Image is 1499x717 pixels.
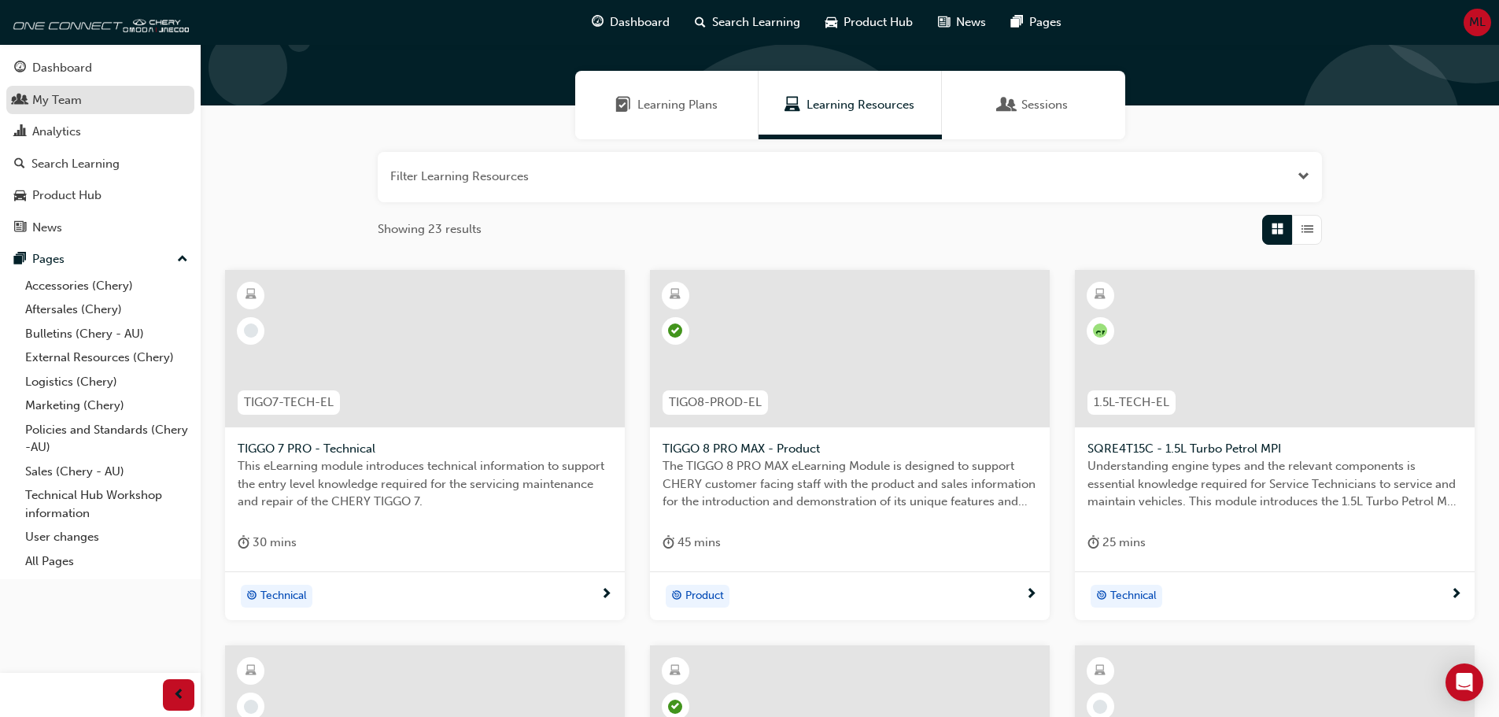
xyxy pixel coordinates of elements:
[378,220,482,238] span: Showing 23 results
[610,13,670,31] span: Dashboard
[238,457,612,511] span: This eLearning module introduces technical information to support the entry level knowledge requi...
[956,13,986,31] span: News
[238,440,612,458] span: TIGGO 7 PRO - Technical
[1087,440,1462,458] span: SQRE4T15C - 1.5L Turbo Petrol MPI
[14,157,25,172] span: search-icon
[19,370,194,394] a: Logistics (Chery)
[1021,96,1068,114] span: Sessions
[6,181,194,210] a: Product Hub
[1093,323,1107,338] span: null-icon
[1087,533,1099,553] span: duration-icon
[615,96,631,114] span: Learning Plans
[238,533,249,553] span: duration-icon
[1095,285,1106,305] span: learningResourceType_ELEARNING-icon
[938,13,950,32] span: news-icon
[1301,220,1313,238] span: List
[19,483,194,525] a: Technical Hub Workshop information
[14,189,26,203] span: car-icon
[6,54,194,83] a: Dashboard
[807,96,914,114] span: Learning Resources
[670,285,681,305] span: learningResourceType_ELEARNING-icon
[14,125,26,139] span: chart-icon
[1298,168,1309,186] button: Open the filter
[712,13,800,31] span: Search Learning
[246,285,257,305] span: learningResourceType_ELEARNING-icon
[173,686,185,705] span: prev-icon
[663,533,674,553] span: duration-icon
[670,661,681,682] span: learningResourceType_ELEARNING-icon
[32,219,62,237] div: News
[19,394,194,418] a: Marketing (Chery)
[6,245,194,274] button: Pages
[6,50,194,245] button: DashboardMy TeamAnalyticsSearch LearningProduct HubNews
[14,61,26,76] span: guage-icon
[14,221,26,235] span: news-icon
[925,6,999,39] a: news-iconNews
[682,6,813,39] a: search-iconSearch Learning
[685,587,724,605] span: Product
[671,586,682,607] span: target-icon
[1095,661,1106,682] span: learningResourceType_ELEARNING-icon
[1075,270,1475,621] a: null-icon1.5L-TECH-ELSQRE4T15C - 1.5L Turbo Petrol MPIUnderstanding engine types and the relevant...
[246,661,257,682] span: learningResourceType_ELEARNING-icon
[1096,586,1107,607] span: target-icon
[6,117,194,146] a: Analytics
[575,71,759,139] a: Learning PlansLearning Plans
[759,71,942,139] a: Learning ResourcesLearning Resources
[592,13,604,32] span: guage-icon
[19,274,194,298] a: Accessories (Chery)
[19,549,194,574] a: All Pages
[8,6,189,38] img: oneconnect
[1029,13,1061,31] span: Pages
[19,322,194,346] a: Bulletins (Chery - AU)
[260,587,307,605] span: Technical
[1272,220,1283,238] span: Grid
[19,418,194,460] a: Policies and Standards (Chery -AU)
[19,298,194,322] a: Aftersales (Chery)
[32,123,81,141] div: Analytics
[244,394,334,412] span: TIGO7-TECH-EL
[32,250,65,268] div: Pages
[225,270,625,621] a: TIGO7-TECH-ELTIGGO 7 PRO - TechnicalThis eLearning module introduces technical information to sup...
[663,440,1037,458] span: TIGGO 8 PRO MAX - Product
[668,323,682,338] span: learningRecordVerb_PASS-icon
[650,270,1050,621] a: TIGO8-PROD-ELTIGGO 8 PRO MAX - ProductThe TIGGO 8 PRO MAX eLearning Module is designed to support...
[32,91,82,109] div: My Team
[177,249,188,270] span: up-icon
[600,588,612,602] span: next-icon
[14,253,26,267] span: pages-icon
[6,86,194,115] a: My Team
[19,346,194,370] a: External Resources (Chery)
[31,155,120,173] div: Search Learning
[669,394,762,412] span: TIGO8-PROD-EL
[785,96,800,114] span: Learning Resources
[1110,587,1157,605] span: Technical
[637,96,718,114] span: Learning Plans
[1087,457,1462,511] span: Understanding engine types and the relevant components is essential knowledge required for Servic...
[238,533,297,553] div: 30 mins
[1450,588,1462,602] span: next-icon
[579,6,682,39] a: guage-iconDashboard
[19,460,194,484] a: Sales (Chery - AU)
[32,187,102,205] div: Product Hub
[695,13,706,32] span: search-icon
[246,586,257,607] span: target-icon
[999,96,1015,114] span: Sessions
[663,457,1037,511] span: The TIGGO 8 PRO MAX eLearning Module is designed to support CHERY customer facing staff with the ...
[1464,9,1491,36] button: ML
[813,6,925,39] a: car-iconProduct Hub
[6,213,194,242] a: News
[668,700,682,714] span: learningRecordVerb_PASS-icon
[1011,13,1023,32] span: pages-icon
[1445,663,1483,701] div: Open Intercom Messenger
[1093,700,1107,714] span: learningRecordVerb_NONE-icon
[1025,588,1037,602] span: next-icon
[19,525,194,549] a: User changes
[244,323,258,338] span: learningRecordVerb_NONE-icon
[663,533,721,553] div: 45 mins
[14,94,26,108] span: people-icon
[999,6,1074,39] a: pages-iconPages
